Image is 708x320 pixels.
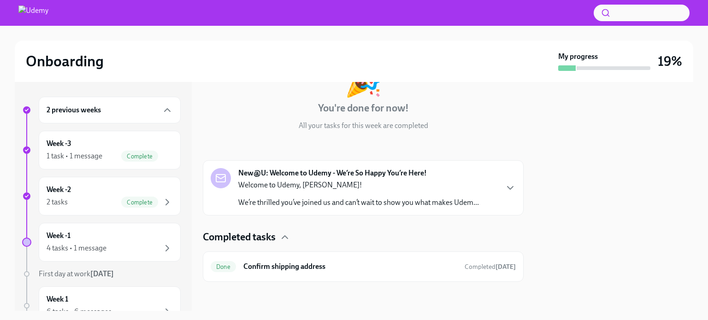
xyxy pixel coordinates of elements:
[318,101,409,115] h4: You're done for now!
[47,243,106,253] div: 4 tasks • 1 message
[299,121,428,131] p: All your tasks for this week are completed
[39,97,181,123] div: 2 previous weeks
[22,269,181,279] a: First day at work[DATE]
[243,262,457,272] h6: Confirm shipping address
[496,263,516,271] strong: [DATE]
[211,259,516,274] a: DoneConfirm shipping addressCompleted[DATE]
[47,139,71,149] h6: Week -3
[211,263,236,270] span: Done
[203,230,524,244] div: Completed tasks
[238,168,427,178] strong: New@U: Welcome to Udemy - We’re So Happy You’re Here!
[47,307,112,317] div: 6 tasks • 6 messages
[47,105,101,115] h6: 2 previous weeks
[658,53,682,70] h3: 19%
[47,294,68,304] h6: Week 1
[90,269,114,278] strong: [DATE]
[121,153,158,160] span: Complete
[121,199,158,206] span: Complete
[465,262,516,271] span: September 26th, 2025 17:18
[26,52,104,70] h2: Onboarding
[47,197,68,207] div: 2 tasks
[22,131,181,169] a: Week -31 task • 1 messageComplete
[47,185,71,195] h6: Week -2
[22,177,181,215] a: Week -22 tasksComplete
[558,52,598,62] strong: My progress
[344,65,382,96] div: 🎉
[238,198,479,208] p: We’re thrilled you’ve joined us and can’t wait to show you what makes Udem...
[47,151,102,161] div: 1 task • 1 message
[39,269,114,278] span: First day at work
[203,230,276,244] h4: Completed tasks
[18,6,48,20] img: Udemy
[465,263,516,271] span: Completed
[238,180,479,190] p: Welcome to Udemy, [PERSON_NAME]!
[47,231,71,241] h6: Week -1
[22,223,181,262] a: Week -14 tasks • 1 message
